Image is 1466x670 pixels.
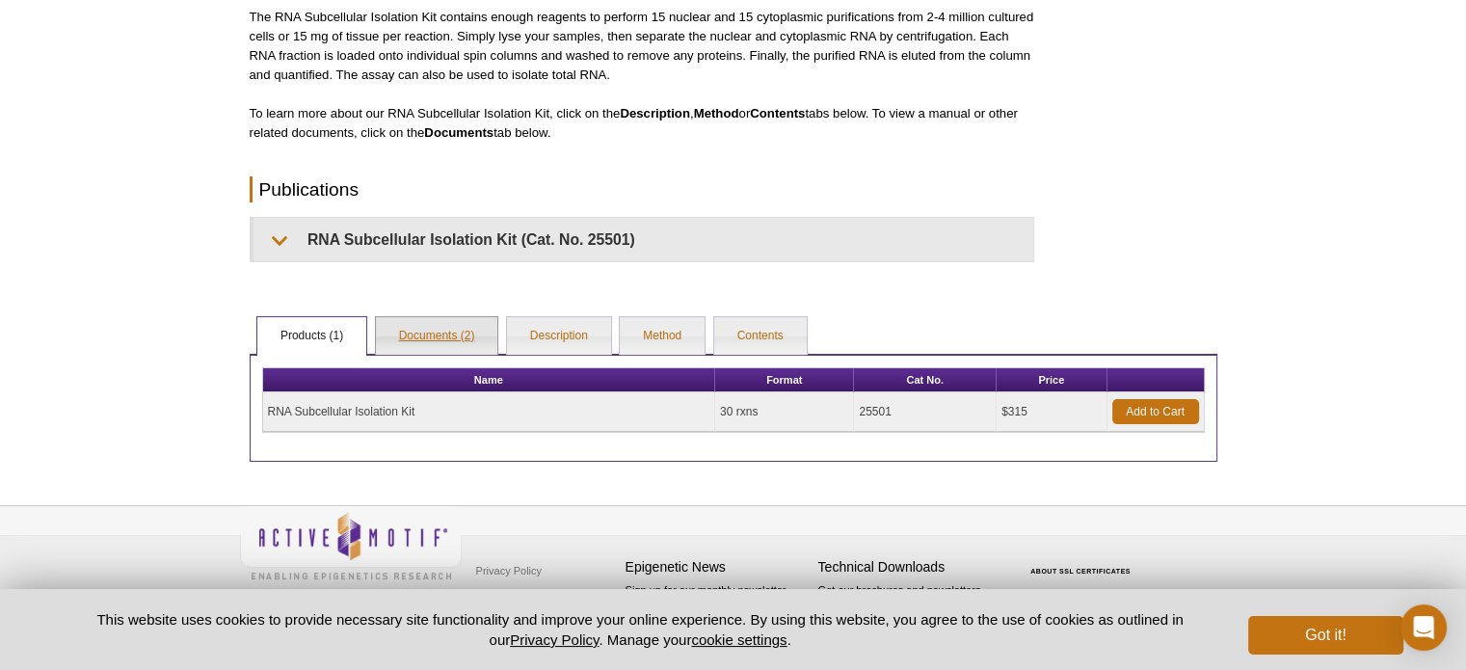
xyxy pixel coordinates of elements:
[997,392,1106,432] td: $315
[1030,568,1131,575] a: ABOUT SSL CERTIFICATES
[424,125,493,140] strong: Documents
[263,392,715,432] td: RNA Subcellular Isolation Kit
[471,585,573,614] a: Terms & Conditions
[1112,399,1199,424] a: Add to Cart
[691,631,786,648] button: cookie settings
[997,368,1106,392] th: Price
[250,176,1034,202] h2: Publications
[253,218,1033,261] summary: RNA Subcellular Isolation Kit (Cat. No. 25501)
[471,556,546,585] a: Privacy Policy
[854,368,997,392] th: Cat No.
[854,392,997,432] td: 25501
[510,631,599,648] a: Privacy Policy
[626,582,809,648] p: Sign up for our monthly newsletter highlighting recent publications in the field of epigenetics.
[818,559,1001,576] h4: Technical Downloads
[714,317,807,356] a: Contents
[250,8,1034,85] p: The RNA Subcellular Isolation Kit contains enough reagents to perform 15 nuclear and 15 cytoplasm...
[626,559,809,576] h4: Epigenetic News
[694,106,739,121] strong: Method
[750,106,805,121] strong: Contents
[250,104,1034,143] p: To learn more about our RNA Subcellular Isolation Kit, click on the , or tabs below. To view a ma...
[620,317,705,356] a: Method
[715,368,854,392] th: Format
[257,317,366,356] a: Products (1)
[64,609,1217,650] p: This website uses cookies to provide necessary site functionality and improve your online experie...
[1248,616,1402,655] button: Got it!
[507,317,611,356] a: Description
[818,582,1001,631] p: Get our brochures and newsletters, or request them by mail.
[240,506,462,584] img: Active Motif,
[1400,604,1447,651] div: Open Intercom Messenger
[1011,540,1156,582] table: Click to Verify - This site chose Symantec SSL for secure e-commerce and confidential communicati...
[715,392,854,432] td: 30 rxns
[620,106,690,121] strong: Description
[263,368,715,392] th: Name
[376,317,498,356] a: Documents (2)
